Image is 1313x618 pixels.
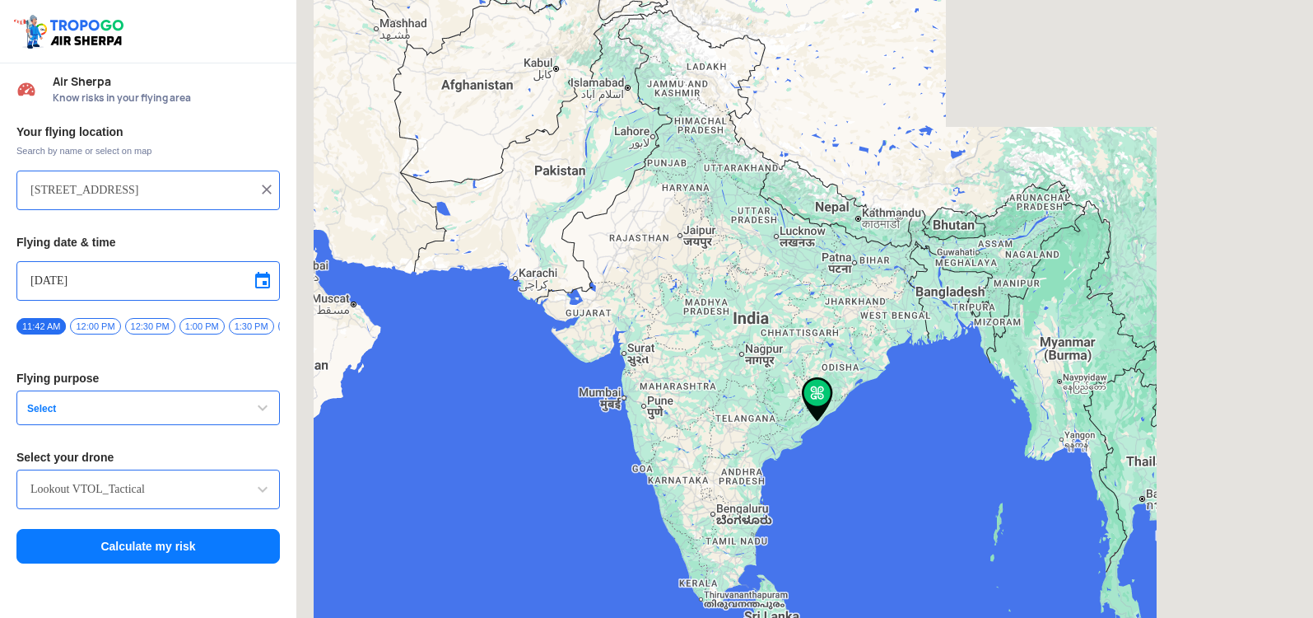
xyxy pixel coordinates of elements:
[16,529,280,564] button: Calculate my risk
[30,271,266,291] input: Select Date
[16,126,280,138] h3: Your flying location
[278,318,324,335] span: 2:00 PM
[53,91,280,105] span: Know risks in your flying area
[16,144,280,157] span: Search by name or select on map
[229,318,274,335] span: 1:30 PM
[53,75,280,88] span: Air Sherpa
[16,236,280,248] h3: Flying date & time
[16,79,36,99] img: Risk Scores
[12,12,129,50] img: ic_tgdronemaps.svg
[179,318,225,335] span: 1:00 PM
[30,180,254,200] input: Search your flying location
[16,452,280,463] h3: Select your drone
[258,181,275,198] img: ic_close.png
[21,402,226,415] span: Select
[125,318,175,335] span: 12:30 PM
[16,372,280,384] h3: Flying purpose
[30,480,266,499] input: Search by name or Brand
[70,318,120,335] span: 12:00 PM
[16,391,280,425] button: Select
[16,318,66,335] span: 11:42 AM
